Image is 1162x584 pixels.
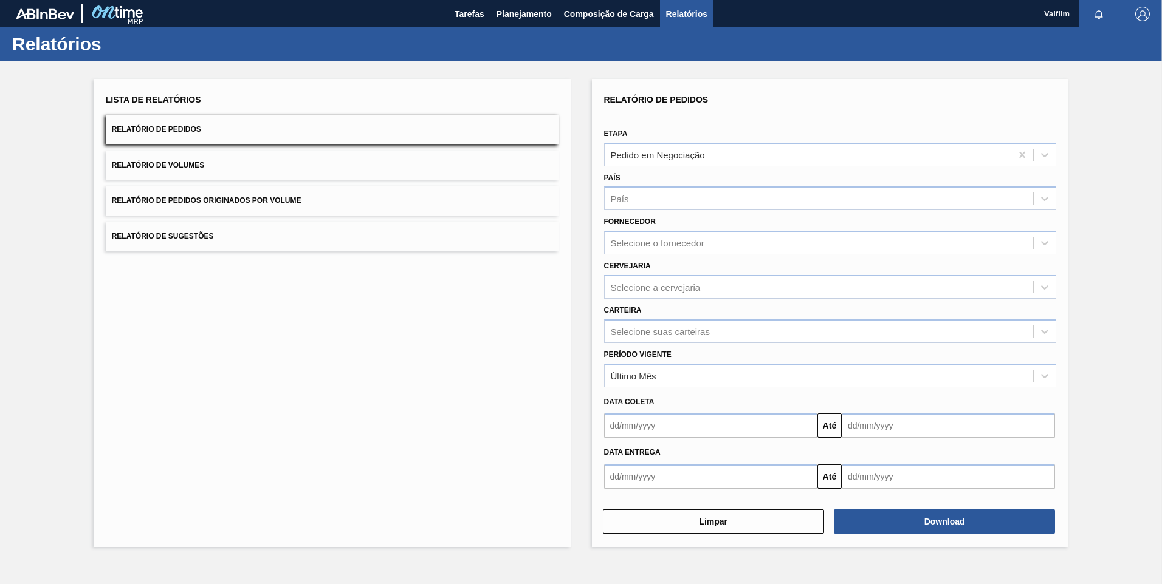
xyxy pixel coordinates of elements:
[611,238,704,248] div: Selecione o fornecedor
[16,8,74,19] img: TNhmsLtSVTkK8tSr43FrP2fwEKptu5GPRR3wAAAABJRU5ErkJggg==
[497,7,552,21] span: Planejamento
[106,186,559,216] button: Relatório de Pedidos Originados por Volume
[604,129,628,138] label: Etapa
[112,196,301,205] span: Relatório de Pedidos Originados por Volume
[604,174,621,182] label: País
[455,7,484,21] span: Tarefas
[604,448,661,457] span: Data entrega
[604,95,709,104] span: Relatório de Pedidos
[604,262,651,270] label: Cervejaria
[817,464,842,489] button: Até
[12,37,228,51] h1: Relatórios
[604,464,817,489] input: dd/mm/yyyy
[611,149,705,160] div: Pedido em Negociação
[106,222,559,251] button: Relatório de Sugestões
[106,151,559,180] button: Relatório de Volumes
[112,161,204,169] span: Relatório de Volumes
[603,509,824,534] button: Limpar
[1079,5,1118,22] button: Notificações
[604,413,817,438] input: dd/mm/yyyy
[666,7,707,21] span: Relatórios
[842,464,1055,489] input: dd/mm/yyyy
[564,7,654,21] span: Composição de Carga
[112,125,201,134] span: Relatório de Pedidos
[604,217,656,226] label: Fornecedor
[106,95,201,104] span: Lista de Relatórios
[106,115,559,144] button: Relatório de Pedidos
[817,413,842,438] button: Até
[842,413,1055,438] input: dd/mm/yyyy
[611,326,710,336] div: Selecione suas carteiras
[611,282,701,292] div: Selecione a cervejaria
[611,194,629,204] div: País
[604,350,672,359] label: Período Vigente
[112,232,214,240] span: Relatório de Sugestões
[834,509,1055,534] button: Download
[604,398,655,406] span: Data coleta
[611,370,656,381] div: Último Mês
[604,306,642,314] label: Carteira
[1135,7,1150,21] img: Logout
